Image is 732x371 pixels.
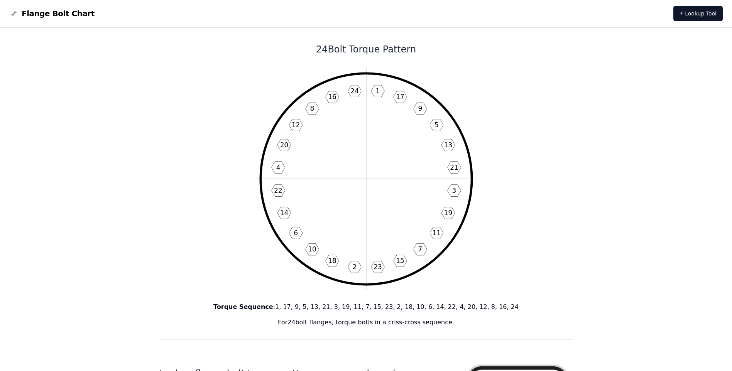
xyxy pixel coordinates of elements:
[396,93,404,101] text: 17
[22,8,95,19] span: Flange Bolt Chart
[444,209,452,217] text: 19
[444,141,452,149] text: 13
[310,105,314,112] text: 8
[9,8,95,19] a: Flange Bolt Chart LogoFlange Bolt Chart
[352,263,357,271] text: 2
[452,187,456,194] text: 3
[291,121,300,129] text: 12
[213,303,273,310] b: Torque Sequence
[294,229,298,237] text: 6
[432,229,441,237] text: 11
[308,245,316,253] text: 10
[328,257,336,265] text: 18
[159,318,573,327] p: For 24 bolt flanges, torque bolts in a criss-cross sequence.
[434,121,439,129] text: 5
[159,43,573,56] h1: 24 Bolt Torque Pattern
[280,209,288,217] text: 14
[274,187,282,194] text: 22
[280,141,288,149] text: 20
[374,263,382,271] text: 23
[328,93,336,101] text: 16
[418,245,422,253] text: 7
[276,164,280,171] text: 4
[450,164,458,171] text: 21
[350,87,359,95] text: 24
[396,257,404,265] text: 15
[673,6,723,21] a: ⚡ Lookup Tool
[418,105,422,112] text: 9
[9,9,19,18] img: Flange Bolt Chart Logo
[159,302,573,312] p: : 1, 17, 9, 5, 13, 21, 3, 19, 11, 7, 15, 23, 2, 18, 10, 6, 14, 22, 4, 20, 12, 8, 16, 24
[375,87,380,95] text: 1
